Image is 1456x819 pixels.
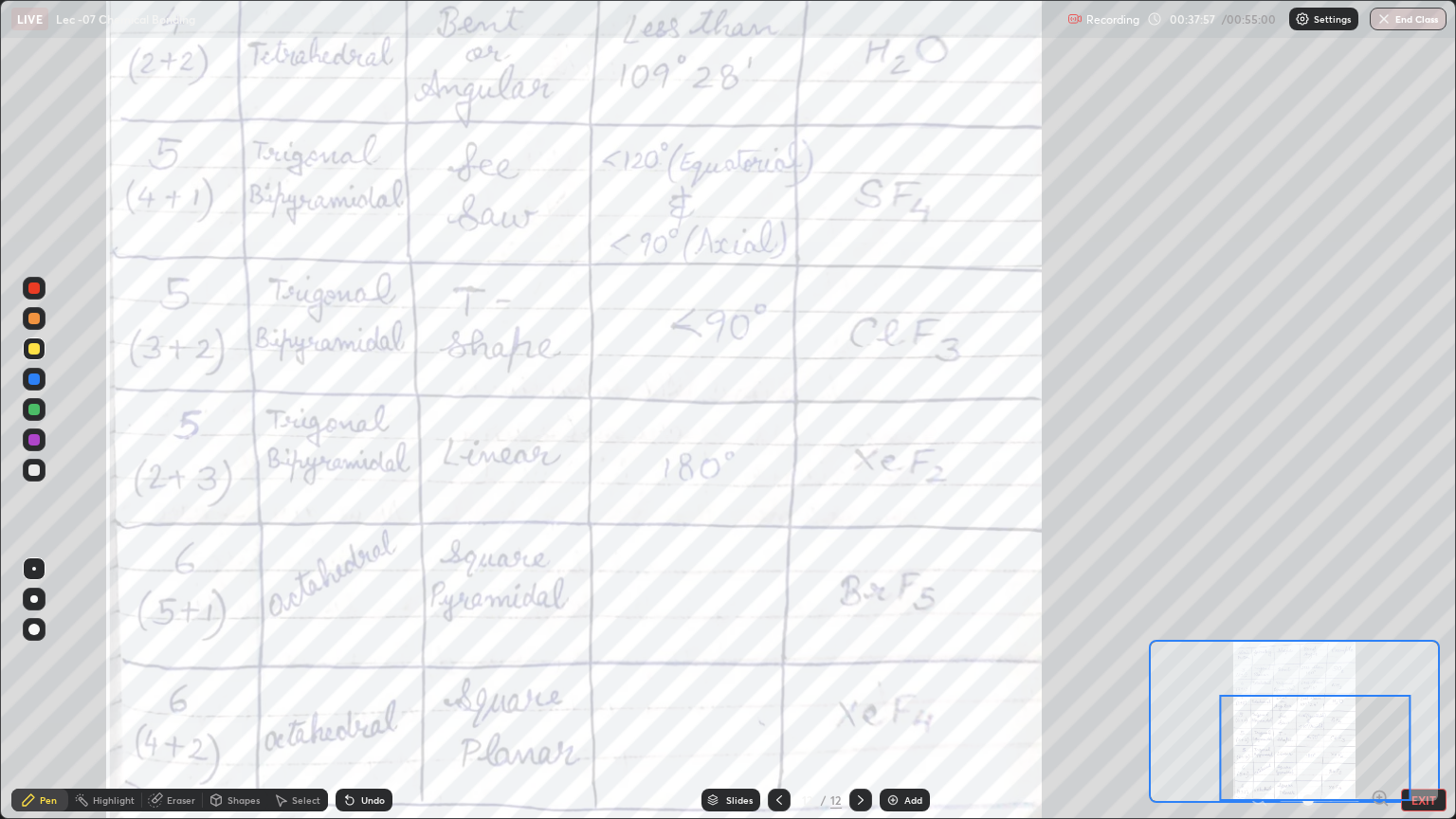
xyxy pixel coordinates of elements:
div: Eraser [167,795,195,805]
div: Undo [361,795,385,805]
p: Settings [1314,14,1351,24]
div: Shapes [227,795,260,805]
img: recording.375f2c34.svg [1067,11,1083,27]
div: Pen [40,795,57,805]
div: Add [904,795,922,805]
p: LIVE [17,11,43,27]
div: 12 [798,794,817,806]
div: Slides [726,795,753,805]
img: end-class-cross [1376,11,1392,27]
img: add-slide-button [885,792,901,808]
img: class-settings-icons [1295,11,1310,27]
button: EXIT [1401,789,1447,811]
p: Lec -07 Chemical Bonding [56,11,195,27]
div: 12 [830,792,842,809]
div: Highlight [93,795,135,805]
p: Recording [1086,12,1139,27]
div: Select [292,795,320,805]
div: / [821,794,827,806]
button: End Class [1370,8,1447,30]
